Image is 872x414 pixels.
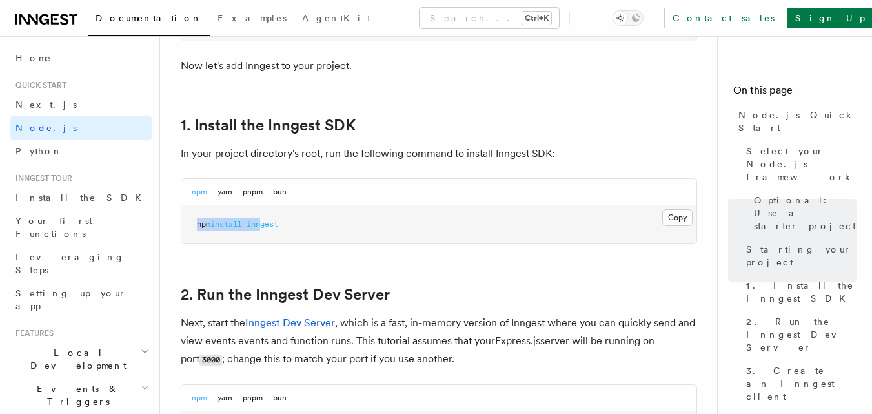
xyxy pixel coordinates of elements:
[10,173,72,183] span: Inngest tour
[15,288,127,311] span: Setting up your app
[96,13,202,23] span: Documentation
[243,179,263,205] button: pnpm
[302,13,370,23] span: AgentKit
[273,179,287,205] button: bun
[273,385,287,411] button: bun
[210,220,242,229] span: install
[10,209,152,245] a: Your first Functions
[10,140,152,163] a: Python
[192,179,207,205] button: npm
[181,314,697,369] p: Next, start the , which is a fast, in-memory version of Inngest where you can quickly send and vi...
[181,285,390,304] a: 2. Run the Inngest Dev Server
[746,243,857,269] span: Starting your project
[218,385,232,411] button: yarn
[10,116,152,140] a: Node.js
[210,4,294,35] a: Examples
[15,52,52,65] span: Home
[746,315,857,354] span: 2. Run the Inngest Dev Server
[218,179,232,205] button: yarn
[15,99,77,110] span: Next.js
[10,377,152,413] button: Events & Triggers
[197,220,210,229] span: npm
[15,216,92,239] span: Your first Functions
[10,186,152,209] a: Install the SDK
[243,385,263,411] button: pnpm
[746,145,857,183] span: Select your Node.js framework
[192,385,207,411] button: npm
[181,145,697,163] p: In your project directory's root, run the following command to install Inngest SDK:
[245,316,335,329] a: Inngest Dev Server
[733,83,857,103] h4: On this page
[247,220,278,229] span: inngest
[741,274,857,310] a: 1. Install the Inngest SDK
[10,346,141,372] span: Local Development
[10,282,152,318] a: Setting up your app
[10,93,152,116] a: Next.js
[746,279,857,305] span: 1. Install the Inngest SDK
[10,328,54,338] span: Features
[10,245,152,282] a: Leveraging Steps
[741,238,857,274] a: Starting your project
[662,209,693,226] button: Copy
[749,189,857,238] a: Optional: Use a starter project
[10,80,66,90] span: Quick start
[15,146,63,156] span: Python
[741,310,857,359] a: 2. Run the Inngest Dev Server
[88,4,210,36] a: Documentation
[664,8,782,28] a: Contact sales
[738,109,857,134] span: Node.js Quick Start
[181,116,356,134] a: 1. Install the Inngest SDK
[420,8,559,28] button: Search...Ctrl+K
[522,12,551,25] kbd: Ctrl+K
[10,341,152,377] button: Local Development
[754,194,857,233] span: Optional: Use a starter project
[10,382,141,408] span: Events & Triggers
[733,103,857,140] a: Node.js Quick Start
[15,252,125,275] span: Leveraging Steps
[15,123,77,133] span: Node.js
[294,4,378,35] a: AgentKit
[15,192,149,203] span: Install the SDK
[741,359,857,408] a: 3. Create an Inngest client
[741,140,857,189] a: Select your Node.js framework
[181,57,697,75] p: Now let's add Inngest to your project.
[10,47,152,70] a: Home
[613,10,644,26] button: Toggle dark mode
[199,355,222,366] code: 3000
[746,364,857,403] span: 3. Create an Inngest client
[218,13,287,23] span: Examples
